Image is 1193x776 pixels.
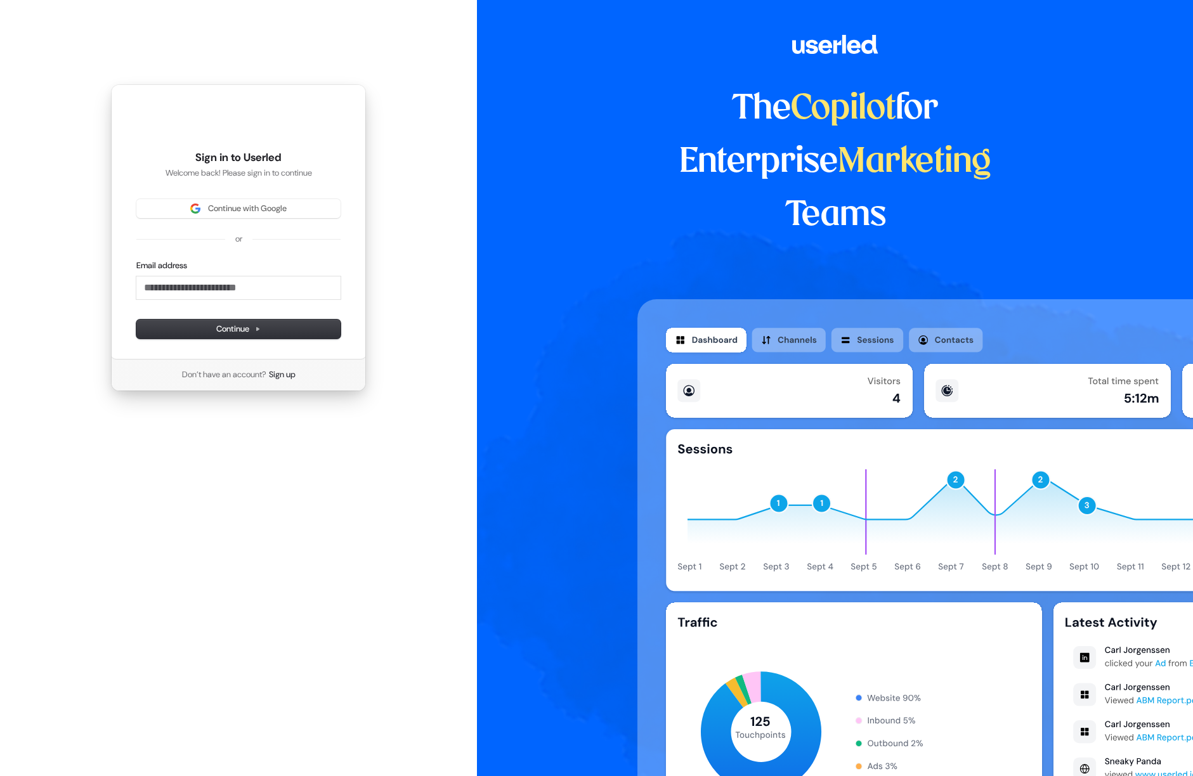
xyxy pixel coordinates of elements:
[190,204,200,214] img: Sign in with Google
[136,167,341,179] p: Welcome back! Please sign in to continue
[136,150,341,165] h1: Sign in to Userled
[235,233,242,245] p: or
[136,199,341,218] button: Sign in with GoogleContinue with Google
[136,320,341,339] button: Continue
[216,323,261,335] span: Continue
[182,369,266,380] span: Don’t have an account?
[838,146,991,179] span: Marketing
[791,93,896,126] span: Copilot
[637,82,1034,242] h1: The for Enterprise Teams
[208,203,287,214] span: Continue with Google
[269,369,296,380] a: Sign up
[136,260,187,271] label: Email address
